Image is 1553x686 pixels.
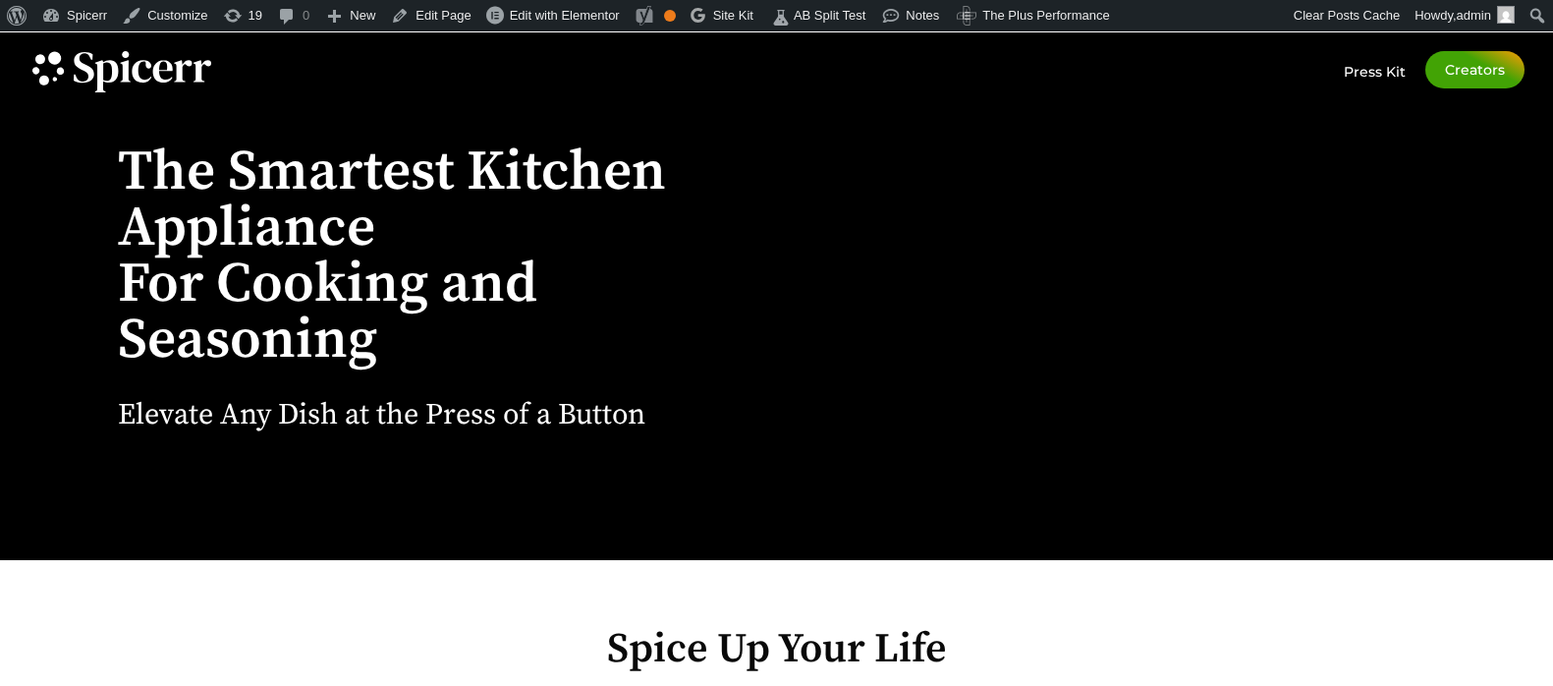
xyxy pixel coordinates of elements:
[510,8,620,23] span: Edit with Elementor
[139,629,1415,670] h2: Spice Up Your Life
[1457,8,1491,23] span: admin
[118,400,645,429] h2: Elevate Any Dish at the Press of a Button
[1344,63,1406,81] span: Press Kit
[1425,51,1525,88] a: Creators
[713,8,753,23] span: Site Kit
[118,144,717,369] h1: The Smartest Kitchen Appliance For Cooking and Seasoning
[1445,63,1505,77] span: Creators
[1344,51,1406,81] a: Press Kit
[664,10,676,22] div: OK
